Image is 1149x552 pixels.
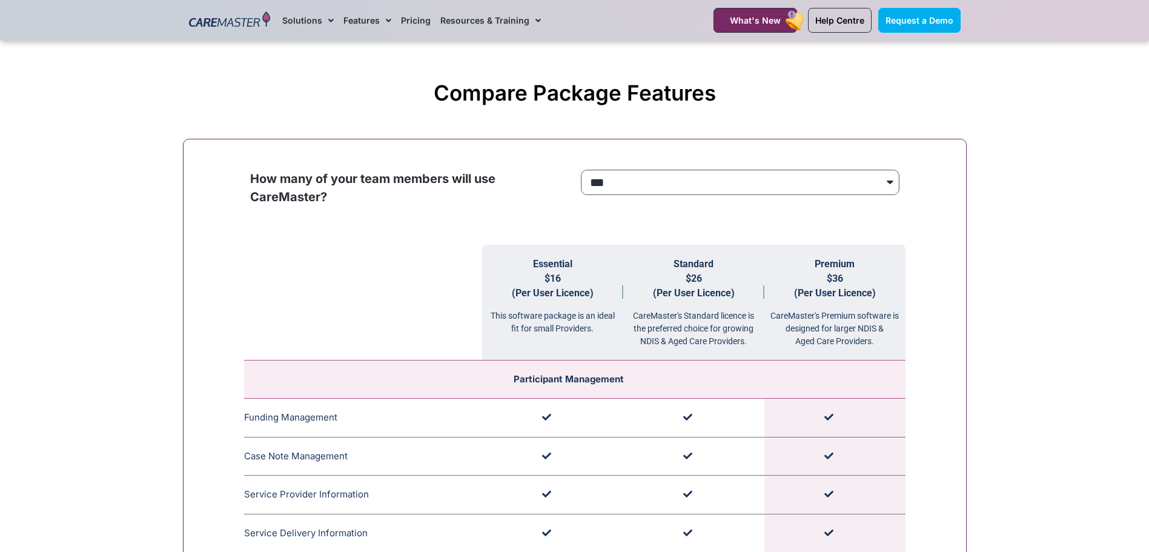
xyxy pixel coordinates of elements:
div: CareMaster's Premium software is designed for larger NDIS & Aged Care Providers. [764,301,906,348]
a: Request a Demo [878,8,961,33]
div: CareMaster's Standard licence is the preferred choice for growing NDIS & Aged Care Providers. [623,301,764,348]
p: How many of your team members will use CareMaster? [250,170,569,206]
span: What's New [730,15,781,25]
th: Premium [764,245,906,361]
h2: Compare Package Features [189,80,961,105]
th: Standard [623,245,764,361]
td: Funding Management [244,399,482,437]
span: Help Centre [815,15,864,25]
a: What's New [714,8,797,33]
span: Request a Demo [886,15,953,25]
form: price Form radio [581,170,899,201]
span: $26 (Per User Licence) [653,273,735,299]
span: $36 (Per User Licence) [794,273,876,299]
span: Participant Management [514,373,624,385]
th: Essential [482,245,623,361]
img: CareMaster Logo [189,12,271,30]
div: This software package is an ideal fit for small Providers. [482,301,623,335]
td: Case Note Management [244,437,482,476]
a: Help Centre [808,8,872,33]
span: $16 (Per User Licence) [512,273,594,299]
td: Service Provider Information [244,476,482,514]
